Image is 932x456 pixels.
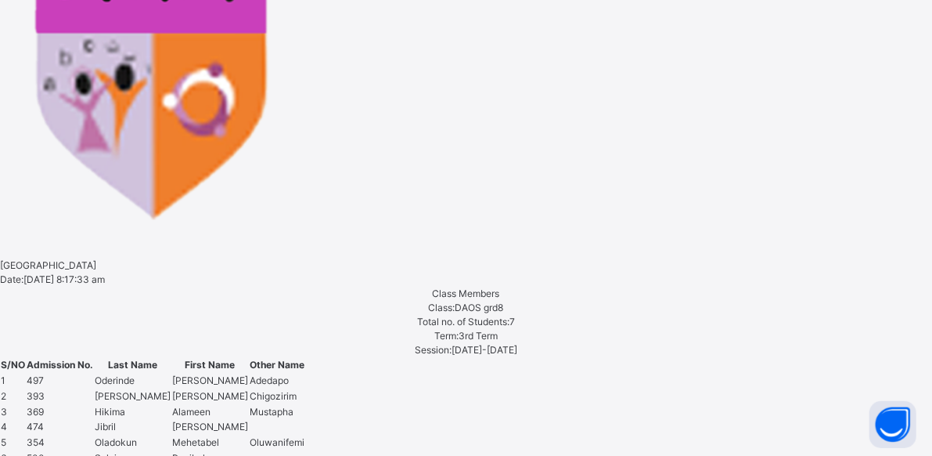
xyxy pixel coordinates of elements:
td: [PERSON_NAME] [171,373,249,389]
span: Term: [434,330,459,342]
span: Total no. of Students: [417,316,509,328]
td: [PERSON_NAME] [171,420,249,436]
td: 354 [26,436,94,451]
td: Oluwanifemi [249,436,305,451]
td: [PERSON_NAME] [171,389,249,404]
span: Class: [429,302,455,313]
span: Class Members [433,288,500,299]
th: First Name [171,357,249,373]
td: Oderinde [94,373,171,389]
span: DAOS grd8 [455,302,504,313]
td: Alameen [171,404,249,420]
th: Last Name [94,357,171,373]
span: 7 [509,316,515,328]
td: Hikima [94,404,171,420]
td: Oladokun [94,436,171,451]
td: 369 [26,404,94,420]
td: 497 [26,373,94,389]
th: Other Name [249,357,305,373]
td: Jibril [94,420,171,436]
span: [DATE]-[DATE] [452,344,517,356]
td: Mustapha [249,404,305,420]
td: Adedapo [249,373,305,389]
td: Chigozirim [249,389,305,404]
td: [PERSON_NAME] [94,389,171,404]
th: Admission No. [26,357,94,373]
td: 393 [26,389,94,404]
span: 3rd Term [459,330,498,342]
span: Session: [415,344,452,356]
td: Mehetabel [171,436,249,451]
button: Open asap [869,401,916,448]
span: [DATE] 8:17:33 am [23,273,105,285]
td: 474 [26,420,94,436]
